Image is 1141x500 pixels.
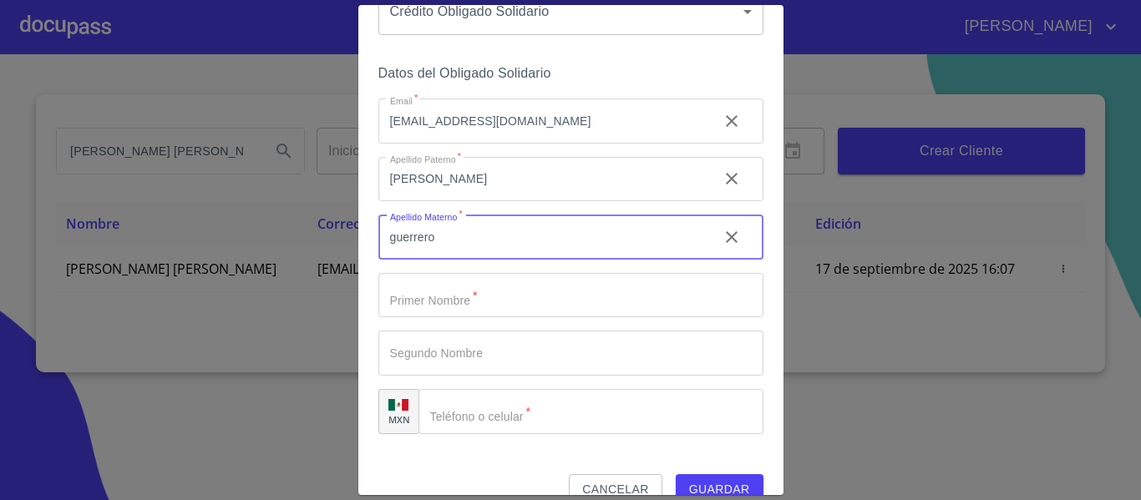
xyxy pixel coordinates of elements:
[388,399,408,411] img: R93DlvwvvjP9fbrDwZeCRYBHk45OWMq+AAOlFVsxT89f82nwPLnD58IP7+ANJEaWYhP0Tx8kkA0WlQMPQsAAgwAOmBj20AXj6...
[689,479,750,500] span: Guardar
[712,217,752,257] button: clear input
[712,101,752,141] button: clear input
[388,413,410,426] p: MXN
[712,159,752,199] button: clear input
[378,62,763,85] h6: Datos del Obligado Solidario
[582,479,648,500] span: Cancelar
